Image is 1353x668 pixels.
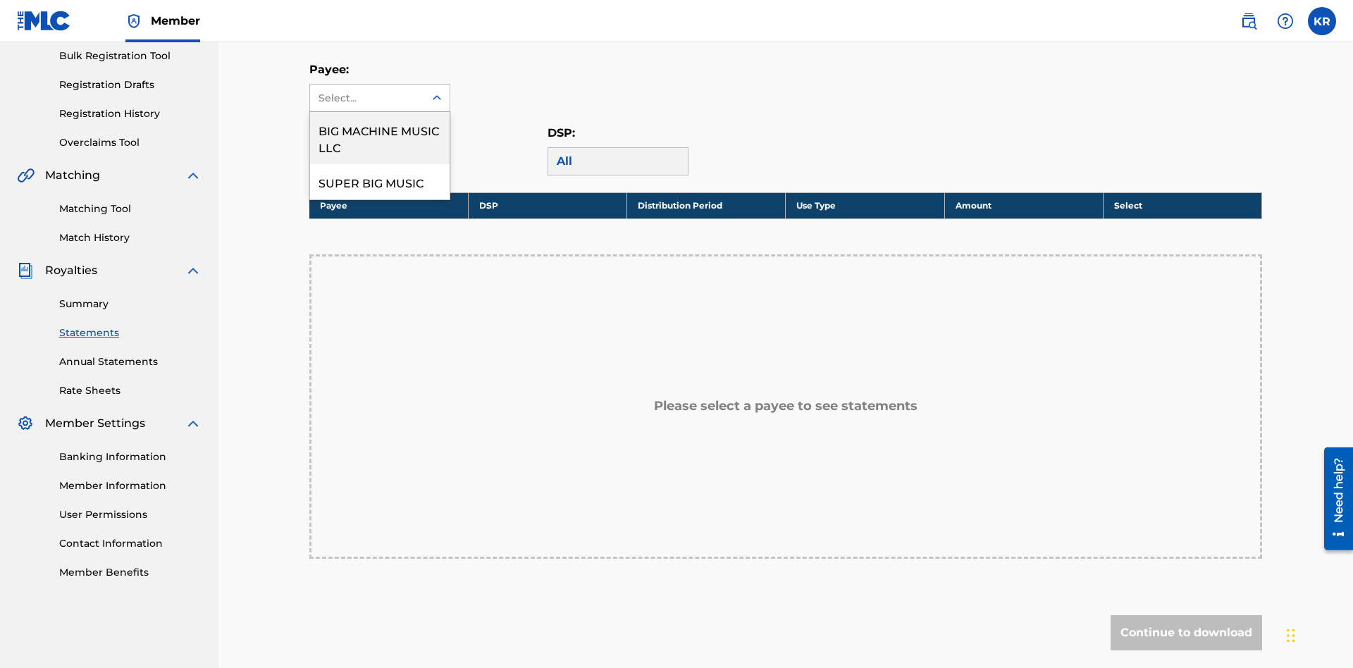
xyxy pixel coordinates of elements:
img: expand [185,262,202,279]
th: Payee [309,192,468,218]
th: Select [1103,192,1261,218]
div: Select... [319,91,414,106]
img: Royalties [17,262,34,279]
div: Drag [1287,614,1295,657]
a: Registration History [59,106,202,121]
a: Statements [59,326,202,340]
span: Royalties [45,262,97,279]
img: expand [185,167,202,184]
span: Matching [45,167,100,184]
th: DSP [468,192,626,218]
a: Public Search [1235,7,1263,35]
iframe: Resource Center [1314,442,1353,557]
a: Registration Drafts [59,78,202,92]
img: search [1240,13,1257,30]
span: Member [151,13,200,29]
th: Distribution Period [627,192,786,218]
a: Banking Information [59,450,202,464]
div: User Menu [1308,7,1336,35]
img: Member Settings [17,415,34,432]
a: Overclaims Tool [59,135,202,150]
a: Contact Information [59,536,202,551]
a: Bulk Registration Tool [59,49,202,63]
a: Member Benefits [59,565,202,580]
img: expand [185,415,202,432]
a: Matching Tool [59,202,202,216]
label: Payee: [309,63,349,76]
h5: Please select a payee to see statements [654,398,918,414]
img: Top Rightsholder [125,13,142,30]
img: help [1277,13,1294,30]
a: Annual Statements [59,354,202,369]
label: DSP: [548,126,575,140]
div: BIG MACHINE MUSIC LLC [310,112,450,164]
a: Match History [59,230,202,245]
div: SUPER BIG MUSIC [310,164,450,199]
div: Help [1271,7,1299,35]
img: Matching [17,167,35,184]
img: MLC Logo [17,11,71,31]
th: Amount [944,192,1103,218]
a: Rate Sheets [59,383,202,398]
th: Use Type [786,192,944,218]
iframe: Chat Widget [1283,600,1353,668]
span: Member Settings [45,415,145,432]
a: User Permissions [59,507,202,522]
a: Member Information [59,478,202,493]
a: Summary [59,297,202,311]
